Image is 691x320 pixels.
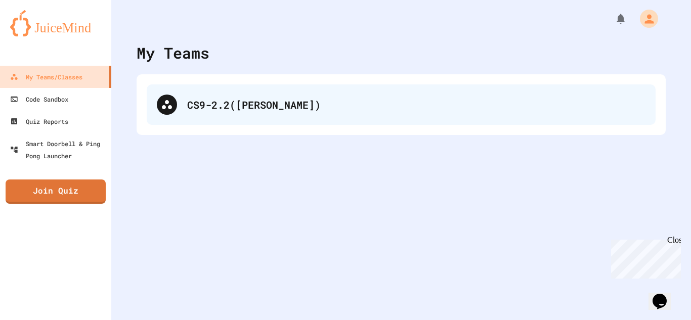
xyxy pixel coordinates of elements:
[10,115,68,127] div: Quiz Reports
[137,41,209,64] div: My Teams
[10,138,107,162] div: Smart Doorbell & Ping Pong Launcher
[187,97,645,112] div: CS9-2.2([PERSON_NAME])
[147,84,656,125] div: CS9-2.2([PERSON_NAME])
[4,4,70,64] div: Chat with us now!Close
[10,10,101,36] img: logo-orange.svg
[10,93,68,105] div: Code Sandbox
[596,10,629,27] div: My Notifications
[6,179,106,204] a: Join Quiz
[607,236,681,279] iframe: chat widget
[629,7,661,30] div: My Account
[10,71,82,83] div: My Teams/Classes
[649,280,681,310] iframe: chat widget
